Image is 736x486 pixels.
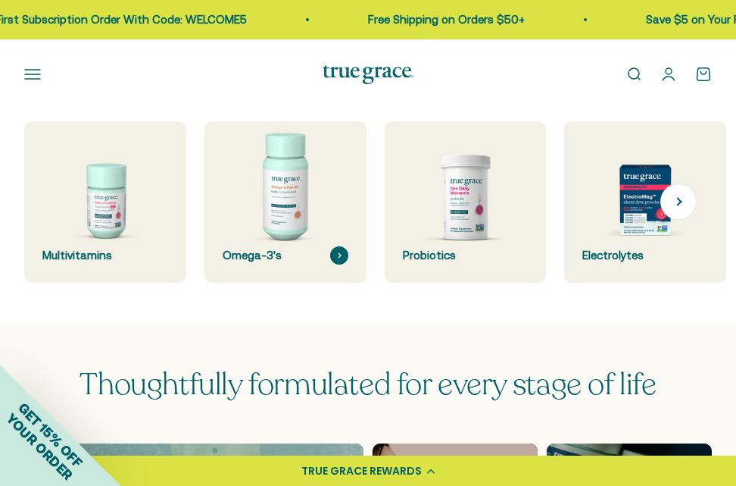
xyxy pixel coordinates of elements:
span: GET 15% OFF [15,400,86,470]
div: TRUE GRACE REWARDS [301,463,422,479]
a: Omega-3's [204,121,366,284]
a: Electrolytes [564,121,726,284]
a: Probiotics [385,121,547,284]
div: Multivitamins [42,246,168,265]
span: YOUR ORDER [3,410,76,483]
div: Omega-3's [223,246,348,265]
span: Thoughtfully formulated for every stage of life [80,364,656,405]
div: Probiotics [403,246,529,265]
a: Free Shipping on Orders $50+ [365,13,522,26]
div: Electrolytes [582,246,708,265]
a: Multivitamins [24,121,186,284]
